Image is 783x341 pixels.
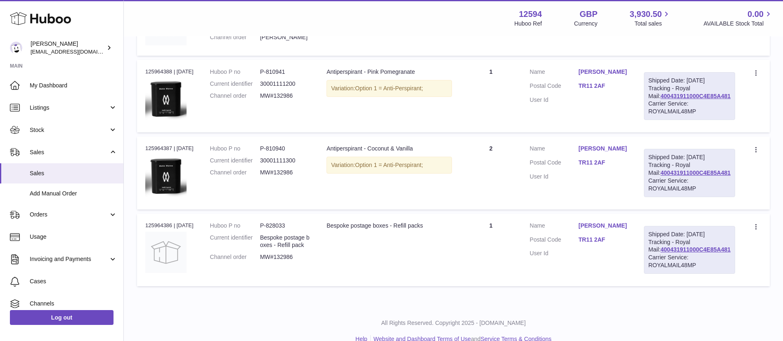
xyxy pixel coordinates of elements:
[145,222,194,229] div: 125964386 | [DATE]
[660,93,731,99] a: 400431911000C4E85A481
[30,233,117,241] span: Usage
[579,236,627,244] a: TR11 2AF
[260,222,310,230] dd: P-828033
[210,157,260,165] dt: Current identifier
[703,20,773,28] span: AVAILABLE Stock Total
[579,145,627,153] a: [PERSON_NAME]
[648,100,731,115] div: Carrier Service: ROYALMAIL48MP
[748,9,764,20] span: 0.00
[580,9,597,20] strong: GBP
[514,20,542,28] div: Huboo Ref
[530,68,578,78] dt: Name
[30,255,109,263] span: Invoicing and Payments
[30,126,109,134] span: Stock
[648,77,731,85] div: Shipped Date: [DATE]
[30,190,117,198] span: Add Manual Order
[260,68,310,76] dd: P-810941
[355,85,423,92] span: Option 1 = Anti-Perspirant;
[630,9,672,28] a: 3,930.50 Total sales
[30,148,109,156] span: Sales
[260,92,310,100] dd: MW#132986
[145,68,194,75] div: 125964388 | [DATE]
[30,82,117,89] span: My Dashboard
[210,145,260,153] dt: Huboo P no
[31,40,105,56] div: [PERSON_NAME]
[30,211,109,219] span: Orders
[355,162,423,168] span: Option 1 = Anti-Perspirant;
[530,173,578,181] dt: User Id
[530,96,578,104] dt: User Id
[145,145,194,152] div: 125964387 | [DATE]
[30,169,117,177] span: Sales
[326,68,452,76] div: Antiperspirant - Pink Pomegranate
[210,92,260,100] dt: Channel order
[210,234,260,249] dt: Current identifier
[145,78,187,120] img: 125941691598643.png
[530,222,578,232] dt: Name
[210,222,260,230] dt: Huboo P no
[260,169,310,176] dd: MW#132986
[648,254,731,269] div: Carrier Service: ROYALMAIL48MP
[210,80,260,88] dt: Current identifier
[644,72,735,120] div: Tracking - Royal Mail:
[579,222,627,230] a: [PERSON_NAME]
[648,177,731,193] div: Carrier Service: ROYALMAIL48MP
[326,145,452,153] div: Antiperspirant - Coconut & Vanilla
[630,9,662,20] span: 3,930.50
[30,104,109,112] span: Listings
[703,9,773,28] a: 0.00 AVAILABLE Stock Total
[530,159,578,169] dt: Postal Code
[648,230,731,238] div: Shipped Date: [DATE]
[31,48,121,55] span: [EMAIL_ADDRESS][DOMAIN_NAME]
[530,145,578,155] dt: Name
[145,232,187,273] img: no-photo.jpg
[579,159,627,167] a: TR11 2AF
[260,33,310,41] dd: [PERSON_NAME]
[530,236,578,246] dt: Postal Code
[260,234,310,249] dd: Bespoke postage boxes - Refill pack
[530,249,578,257] dt: User Id
[145,155,187,197] img: 125941691598714.png
[519,9,542,20] strong: 12594
[10,310,114,325] a: Log out
[648,153,731,161] div: Shipped Date: [DATE]
[210,68,260,76] dt: Huboo P no
[260,145,310,153] dd: P-810940
[326,222,452,230] div: Bespoke postage boxes - Refill packs
[30,300,117,308] span: Channels
[579,68,627,76] a: [PERSON_NAME]
[260,253,310,261] dd: MW#132986
[660,246,731,253] a: 400431911000C4E85A481
[634,20,671,28] span: Total sales
[260,157,310,165] dd: 30001111300
[326,157,452,174] div: Variation:
[579,82,627,90] a: TR11 2AF
[644,226,735,274] div: Tracking - Royal Mail:
[460,60,521,132] td: 1
[130,319,776,327] p: All Rights Reserved. Copyright 2025 - [DOMAIN_NAME]
[326,80,452,97] div: Variation:
[210,33,260,41] dt: Channel order
[530,82,578,92] dt: Postal Code
[10,42,22,54] img: internalAdmin-12594@internal.huboo.com
[260,80,310,88] dd: 30001111200
[660,169,731,176] a: 400431911000C4E85A481
[460,214,521,286] td: 1
[574,20,598,28] div: Currency
[644,149,735,197] div: Tracking - Royal Mail:
[210,169,260,176] dt: Channel order
[460,136,521,209] td: 2
[210,253,260,261] dt: Channel order
[30,278,117,285] span: Cases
